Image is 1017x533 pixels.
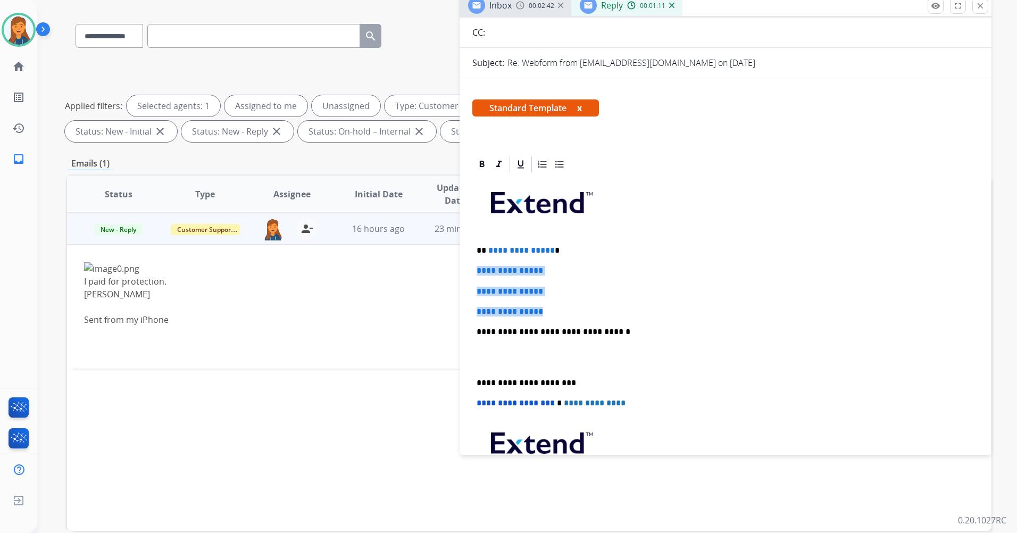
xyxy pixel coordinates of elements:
mat-icon: home [12,60,25,73]
mat-icon: close [413,125,426,138]
mat-icon: close [154,125,166,138]
mat-icon: person_remove [301,222,313,235]
span: 23 minutes ago [435,223,496,235]
p: 0.20.1027RC [958,514,1006,527]
div: Selected agents: 1 [127,95,220,116]
div: Sent from my iPhone [84,288,801,352]
div: Status: New - Initial [65,121,177,142]
mat-icon: remove_red_eye [931,1,940,11]
div: Unassigned [312,95,380,116]
p: Emails (1) [67,157,114,170]
mat-icon: fullscreen [953,1,963,11]
p: Subject: [472,56,504,69]
div: Status: On-hold - Customer [440,121,586,142]
mat-icon: close [976,1,985,11]
p: Applied filters: [65,99,122,112]
p: CC: [472,26,485,39]
img: image0.png [84,262,801,275]
div: [PERSON_NAME] [84,288,801,301]
div: Underline [513,156,529,172]
mat-icon: history [12,122,25,135]
span: Type [195,188,215,201]
div: Bullet List [552,156,568,172]
div: Status: On-hold – Internal [298,121,436,142]
button: x [577,102,582,114]
span: 00:02:42 [529,2,554,10]
span: Updated Date [431,181,479,207]
span: 16 hours ago [352,223,405,235]
div: Bold [474,156,490,172]
p: Re: Webform from [EMAIL_ADDRESS][DOMAIN_NAME] on [DATE] [507,56,755,69]
mat-icon: search [364,30,377,43]
span: 00:01:11 [640,2,665,10]
span: Status [105,188,132,201]
img: agent-avatar [262,218,284,240]
span: Standard Template [472,99,599,116]
span: New - Reply [94,224,143,235]
div: Assigned to me [224,95,307,116]
mat-icon: list_alt [12,91,25,104]
mat-icon: inbox [12,153,25,165]
span: Customer Support [171,224,240,235]
span: I paid for protection. [84,276,166,287]
span: Assignee [273,188,311,201]
div: Italic [491,156,507,172]
img: avatar [4,15,34,45]
div: Type: Customer Support [385,95,519,116]
div: Status: New - Reply [181,121,294,142]
div: Ordered List [535,156,551,172]
span: Initial Date [355,188,403,201]
mat-icon: close [270,125,283,138]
